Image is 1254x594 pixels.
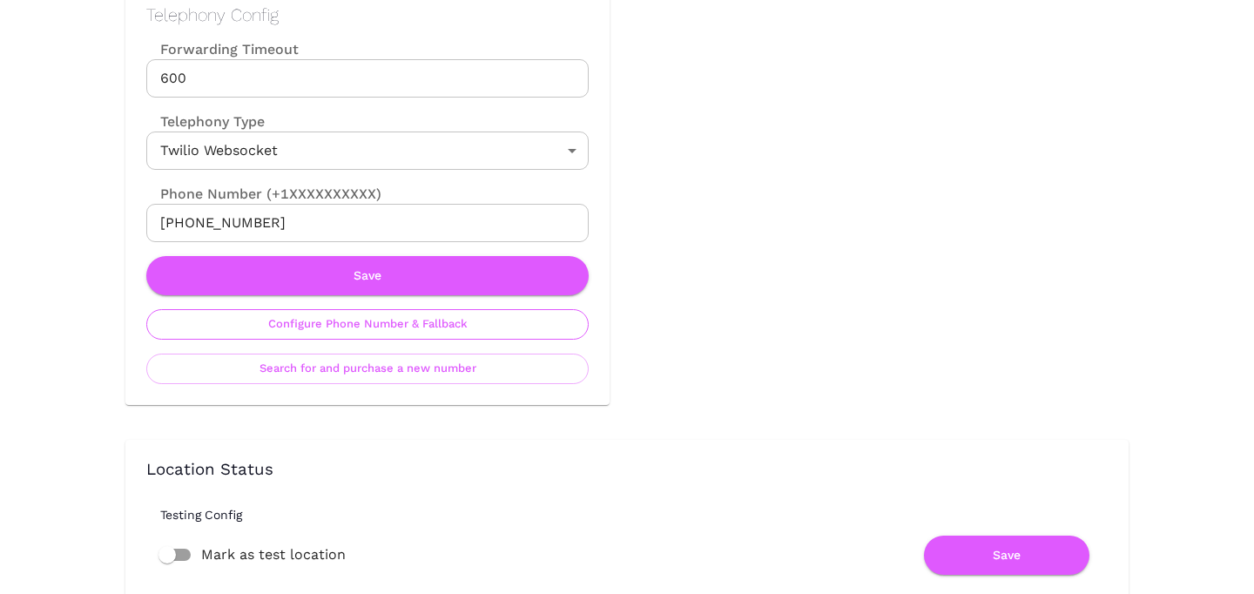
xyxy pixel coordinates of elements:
label: Telephony Type [146,111,265,132]
h2: Telephony Config [146,4,589,25]
h3: Location Status [146,461,1108,480]
label: Forwarding Timeout [146,39,589,59]
span: Mark as test location [201,544,346,565]
h6: Testing Config [160,508,1122,522]
label: Phone Number (+1XXXXXXXXXX) [146,184,589,204]
button: Save [924,536,1089,575]
button: Search for and purchase a new number [146,354,589,384]
div: Twilio Websocket [146,132,589,170]
button: Configure Phone Number & Fallback [146,309,589,340]
button: Save [146,256,589,295]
